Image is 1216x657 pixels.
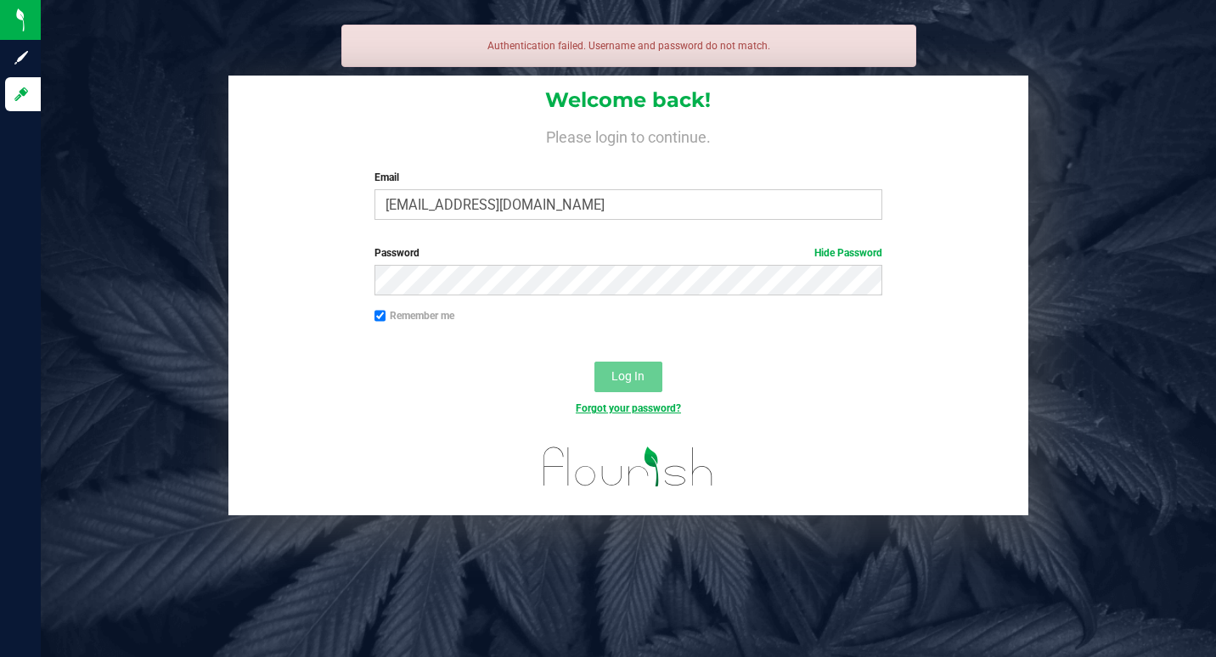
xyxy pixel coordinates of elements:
inline-svg: Log in [13,86,30,103]
img: flourish_logo.svg [528,435,729,499]
inline-svg: Sign up [13,49,30,66]
input: Remember me [374,310,386,322]
label: Email [374,170,882,185]
button: Log In [594,362,662,392]
label: Remember me [374,308,454,323]
a: Forgot your password? [576,402,681,414]
h1: Welcome back! [228,89,1029,111]
a: Hide Password [814,247,882,259]
span: Log In [611,369,645,383]
div: Authentication failed. Username and password do not match. [341,25,916,67]
h4: Please login to continue. [228,126,1029,146]
span: Password [374,247,419,259]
